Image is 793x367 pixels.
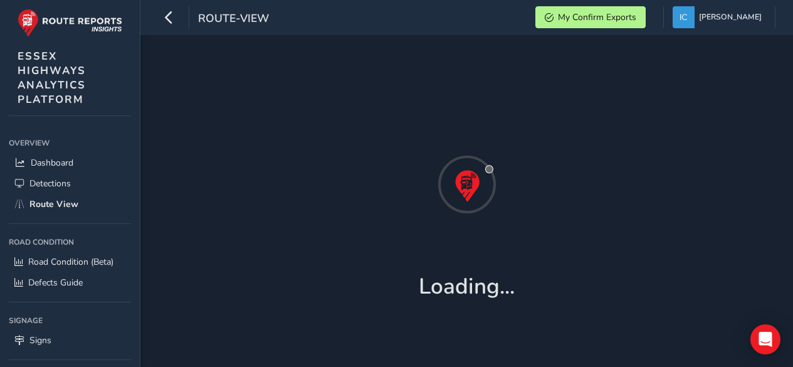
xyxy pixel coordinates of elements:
img: diamond-layout [673,6,695,28]
span: Signs [29,334,51,346]
a: Road Condition (Beta) [9,252,131,272]
span: [PERSON_NAME] [699,6,762,28]
span: Detections [29,178,71,189]
a: Dashboard [9,152,131,173]
a: Detections [9,173,131,194]
a: Defects Guide [9,272,131,293]
button: My Confirm Exports [535,6,646,28]
div: Overview [9,134,131,152]
span: ESSEX HIGHWAYS ANALYTICS PLATFORM [18,49,86,107]
a: Route View [9,194,131,215]
span: Road Condition (Beta) [28,256,113,268]
button: [PERSON_NAME] [673,6,766,28]
span: Route View [29,198,78,210]
h1: Loading... [419,274,515,300]
span: route-view [198,11,269,28]
div: Open Intercom Messenger [750,324,780,354]
div: Signage [9,311,131,330]
div: Road Condition [9,233,131,252]
span: Dashboard [31,157,73,169]
a: Signs [9,330,131,351]
span: My Confirm Exports [558,11,636,23]
span: Defects Guide [28,277,83,289]
img: rr logo [18,9,122,37]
